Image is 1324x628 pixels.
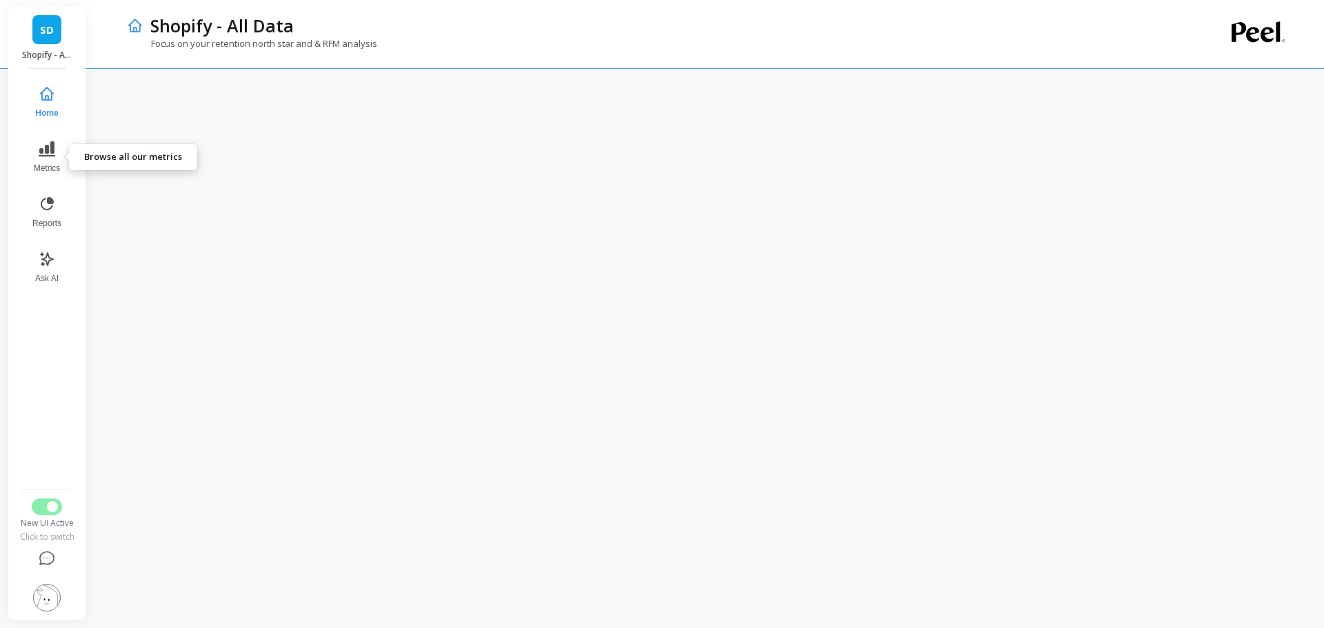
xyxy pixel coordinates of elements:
[34,163,61,174] span: Metrics
[24,188,70,237] button: Reports
[24,77,70,127] button: Home
[19,576,75,620] button: Settings
[19,543,75,576] button: Help
[40,22,54,38] span: SD
[19,531,75,543] div: Click to switch
[24,132,70,182] button: Metrics
[32,498,62,515] button: Switch to Legacy UI
[22,50,72,61] p: Shopify - All Data
[35,108,58,119] span: Home
[127,37,377,50] p: Focus on your retention north star and & RFM analysis
[32,218,61,229] span: Reports
[33,584,61,611] img: profile picture
[19,518,75,529] div: New UI Active
[150,14,294,37] p: Shopify - All Data
[35,273,59,284] span: Ask AI
[24,243,70,292] button: Ask AI
[116,96,1296,600] iframe: Omni Embed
